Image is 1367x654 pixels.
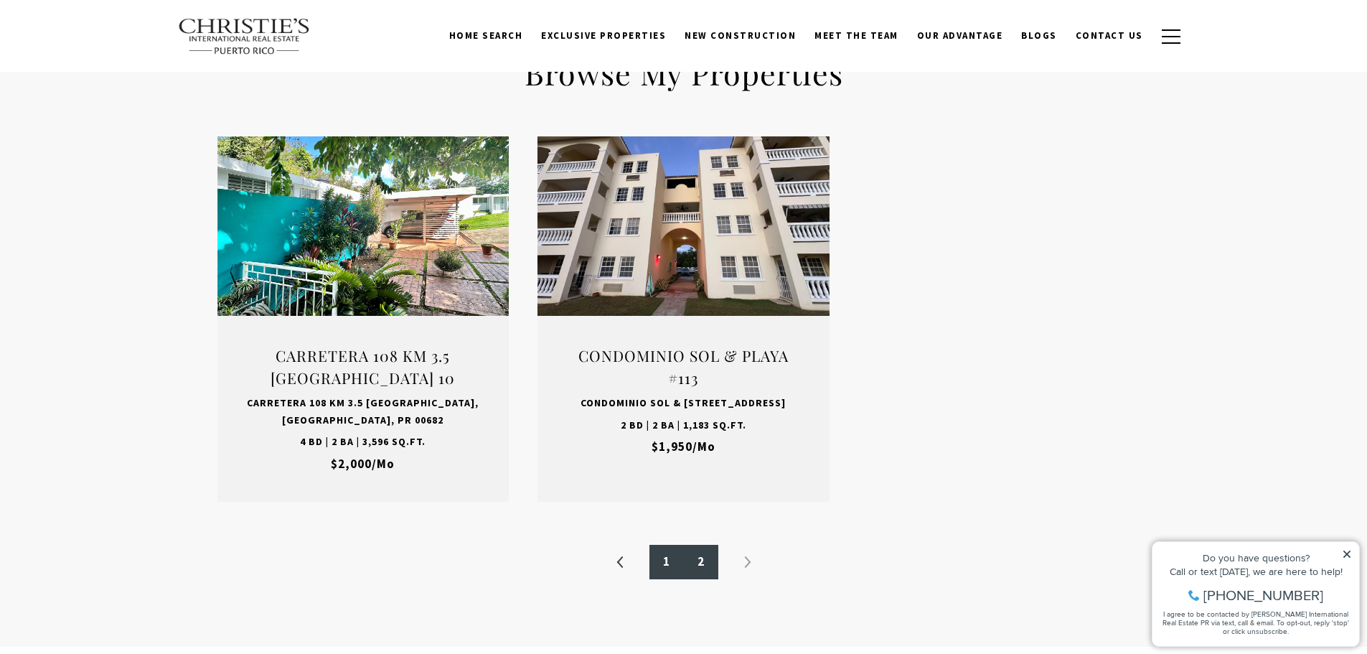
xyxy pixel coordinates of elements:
[1076,29,1143,42] span: Contact Us
[603,545,638,579] a: «
[217,53,1150,93] h2: Browse My Properties
[675,22,805,50] a: New Construction
[15,32,207,42] div: Do you have questions?
[59,67,179,82] span: [PHONE_NUMBER]
[603,545,638,579] li: Previous page
[908,22,1013,50] a: Our Advantage
[684,545,718,579] a: 2
[541,29,666,42] span: Exclusive Properties
[1021,29,1057,42] span: Blogs
[532,22,675,50] a: Exclusive Properties
[685,29,796,42] span: New Construction
[15,46,207,56] div: Call or text [DATE], we are here to help!
[18,88,205,116] span: I agree to be contacted by [PERSON_NAME] International Real Estate PR via text, call & email. To ...
[178,18,311,55] img: Christie's International Real Estate text transparent background
[440,22,532,50] a: Home Search
[917,29,1003,42] span: Our Advantage
[805,22,908,50] a: Meet the Team
[649,545,684,579] a: 1
[1152,16,1190,57] button: button
[1012,22,1066,50] a: Blogs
